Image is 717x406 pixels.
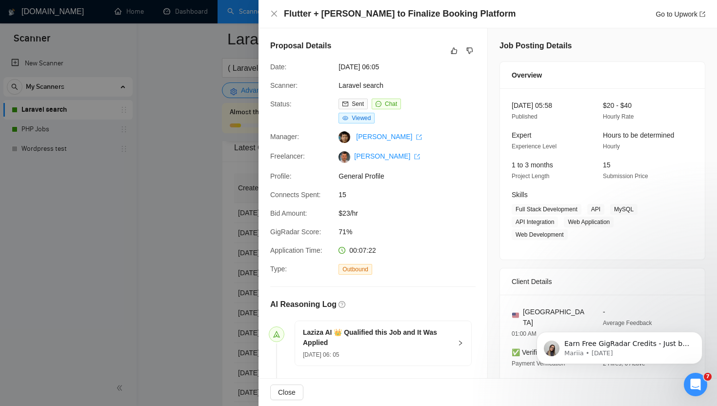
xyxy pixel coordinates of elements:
h5: AI Reasoning Log [270,299,337,310]
span: Submission Price [603,173,648,180]
span: export [416,134,422,140]
span: General Profile [339,171,485,182]
span: Project Length [512,173,549,180]
span: MySQL [610,204,637,215]
a: [PERSON_NAME] export [354,152,420,160]
span: Bid Amount: [270,209,307,217]
span: Scanner: [270,81,298,89]
span: API [587,204,604,215]
span: Payment Verification [512,360,565,367]
span: 7 [704,373,712,381]
span: Date: [270,63,286,71]
span: like [451,47,458,55]
span: Expert [512,131,531,139]
span: Published [512,113,538,120]
span: Laravel search [339,80,485,91]
span: Hourly Rate [603,113,634,120]
img: c1qodfT6pnTu8E0r3w4GzLDE6PPVdegrdYs_aKH733FWMSnCgSfOTWzmwkOJ2ELxvT [339,151,350,163]
span: Web Application [564,217,614,227]
span: right [458,340,463,346]
button: Close [270,385,303,400]
h4: Flutter + [PERSON_NAME] to Finalize Booking Platform [284,8,516,20]
div: Client Details [512,268,693,295]
button: Close [270,10,278,18]
span: Chat [385,101,397,107]
span: Viewed [352,115,371,122]
span: close [270,10,278,18]
span: clock-circle [339,247,345,254]
span: 01:00 AM [512,330,537,337]
span: Hours to be determined [603,131,674,139]
span: Application Time: [270,246,322,254]
span: 15 [339,189,485,200]
span: 15 [603,161,611,169]
span: Skills [512,191,528,199]
span: Manager: [270,133,299,141]
span: 00:07:22 [349,246,376,254]
span: [DATE] 06:05 [339,61,485,72]
a: Go to Upworkexport [656,10,705,18]
span: eye [342,115,348,121]
span: question-circle [339,301,345,308]
span: GigRadar Score: [270,228,321,236]
span: mail [342,101,348,107]
span: Profile: [270,172,292,180]
span: 1 to 3 months [512,161,553,169]
span: Outbound [339,264,372,275]
span: Full Stack Development [512,204,581,215]
span: Close [278,387,296,398]
span: Status: [270,100,292,108]
span: Type: [270,265,287,273]
span: Hourly [603,143,620,150]
img: 🇺🇸 [512,312,519,319]
span: message [376,101,381,107]
span: Freelancer: [270,152,305,160]
span: Experience Level [512,143,557,150]
a: [PERSON_NAME] export [356,133,422,141]
span: export [414,154,420,160]
span: send [273,331,280,338]
span: [GEOGRAPHIC_DATA] [523,306,587,328]
span: [DATE] 05:58 [512,101,552,109]
span: [DATE] 06: 05 [303,351,339,358]
span: API Integration [512,217,558,227]
iframe: Intercom notifications message [522,311,717,380]
iframe: Intercom live chat [684,373,707,396]
h5: Laziza AI 👑 Qualified this Job and It Was Applied [303,327,452,348]
span: - [603,308,605,316]
span: ✅ Verified [512,348,545,356]
span: Web Development [512,229,568,240]
h5: Proposal Details [270,40,331,52]
h5: Job Posting Details [499,40,572,52]
button: like [448,45,460,57]
span: Connects Spent: [270,191,321,199]
span: 71% [339,226,485,237]
span: export [699,11,705,17]
span: dislike [466,47,473,55]
button: dislike [464,45,476,57]
span: $20 - $40 [603,101,632,109]
span: Overview [512,70,542,81]
span: $23/hr [339,208,485,219]
span: Sent [352,101,364,107]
